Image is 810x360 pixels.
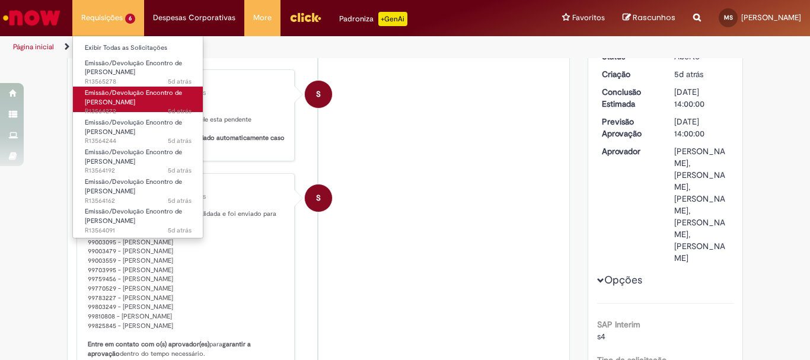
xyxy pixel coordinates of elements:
b: SAP Interim [597,319,640,330]
a: Aberto R13564272 : Emissão/Devolução Encontro de Contas Fornecedor [73,87,203,112]
span: 5d atrás [168,136,192,145]
time: 24/09/2025 17:03:39 [168,107,192,116]
span: S [316,184,321,212]
b: garantir a aprovação [88,340,253,358]
div: Padroniza [339,12,407,26]
a: Rascunhos [623,12,675,24]
span: R13564272 [85,107,192,116]
a: Aberto R13565278 : Emissão/Devolução Encontro de Contas Fornecedor [73,57,203,82]
span: R13564192 [85,166,192,176]
a: Aberto R13564244 : Emissão/Devolução Encontro de Contas Fornecedor [73,116,203,142]
span: Rascunhos [633,12,675,23]
span: Despesas Corporativas [153,12,235,24]
span: MS [724,14,733,21]
span: Emissão/Devolução Encontro de [PERSON_NAME] [85,88,182,107]
time: 24/09/2025 16:58:28 [674,69,703,79]
span: 5d atrás [168,77,192,86]
a: Página inicial [13,42,54,52]
span: R13564091 [85,226,192,235]
p: +GenAi [378,12,407,26]
span: R13564244 [85,136,192,146]
a: Exibir Todas as Solicitações [73,42,203,55]
dt: Criação [593,68,666,80]
span: Emissão/Devolução Encontro de [PERSON_NAME] [85,59,182,77]
dt: Conclusão Estimada [593,86,666,110]
span: 5d atrás [168,226,192,235]
dt: Aprovador [593,145,666,157]
div: [DATE] 14:00:00 [674,86,729,110]
span: Emissão/Devolução Encontro de [PERSON_NAME] [85,207,182,225]
span: 6 [125,14,135,24]
b: Entre em contato com o(s) aprovador(es) [88,340,209,349]
a: Aberto R13564091 : Emissão/Devolução Encontro de Contas Fornecedor [73,205,203,231]
span: Emissão/Devolução Encontro de [PERSON_NAME] [85,118,182,136]
div: [PERSON_NAME], [PERSON_NAME], [PERSON_NAME], [PERSON_NAME], [PERSON_NAME] [674,145,729,264]
span: s4 [597,331,605,342]
span: Emissão/Devolução Encontro de [PERSON_NAME] [85,177,182,196]
span: 5d atrás [674,69,703,79]
span: [PERSON_NAME] [741,12,801,23]
ul: Requisições [72,36,203,238]
div: System [305,184,332,212]
span: More [253,12,272,24]
img: click_logo_yellow_360x200.png [289,8,321,26]
img: ServiceNow [1,6,62,30]
ul: Trilhas de página [9,36,531,58]
time: 25/09/2025 09:06:13 [168,77,192,86]
div: [DATE] 14:00:00 [674,116,729,139]
dt: Previsão Aprovação [593,116,666,139]
div: 24/09/2025 16:58:28 [674,68,729,80]
span: 5d atrás [168,107,192,116]
span: R13564162 [85,196,192,206]
span: R13565278 [85,77,192,87]
span: 5d atrás [168,196,192,205]
span: Emissão/Devolução Encontro de [PERSON_NAME] [85,148,182,166]
a: Aberto R13564192 : Emissão/Devolução Encontro de Contas Fornecedor [73,146,203,171]
time: 24/09/2025 16:58:30 [168,136,192,145]
span: Requisições [81,12,123,24]
span: S [316,80,321,109]
div: System [305,81,332,108]
time: 24/09/2025 16:50:56 [168,166,192,175]
span: Favoritos [572,12,605,24]
span: 5d atrás [168,166,192,175]
a: Aberto R13564162 : Emissão/Devolução Encontro de Contas Fornecedor [73,176,203,201]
